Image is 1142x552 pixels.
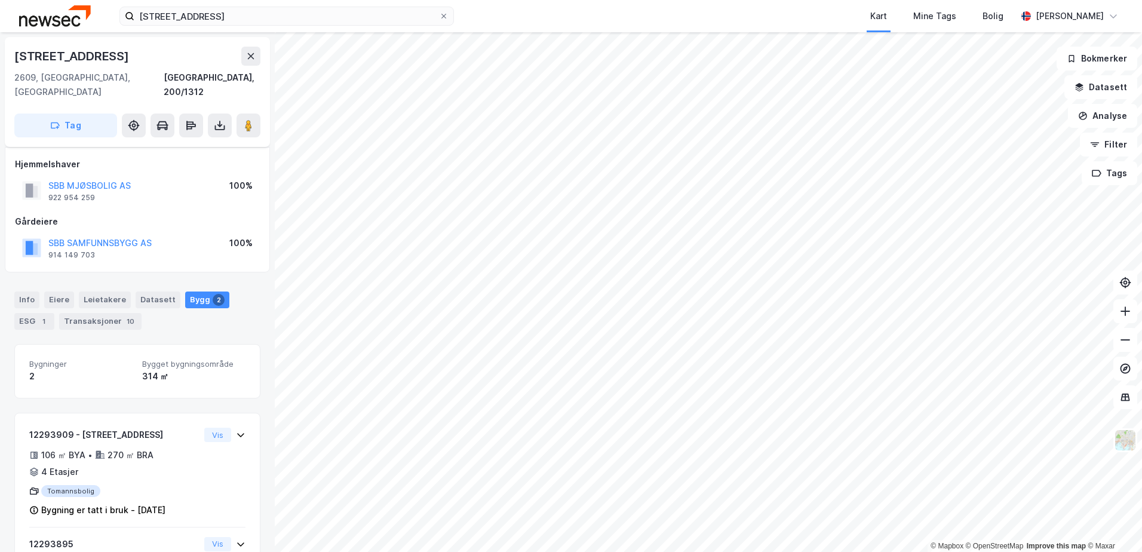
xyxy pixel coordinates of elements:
iframe: Chat Widget [1082,495,1142,552]
div: 1 [38,315,50,327]
a: Improve this map [1027,542,1086,550]
div: Transaksjoner [59,313,142,330]
button: Tags [1082,161,1137,185]
button: Filter [1080,133,1137,157]
button: Tag [14,114,117,137]
div: ESG [14,313,54,330]
div: [GEOGRAPHIC_DATA], 200/1312 [164,70,260,99]
div: [PERSON_NAME] [1036,9,1104,23]
div: Info [14,292,39,308]
img: Z [1114,429,1137,452]
div: [STREET_ADDRESS] [14,47,131,66]
span: Bygget bygningsområde [142,359,245,369]
div: Gårdeiere [15,214,260,229]
div: • [88,450,93,460]
div: Hjemmelshaver [15,157,260,171]
button: Datasett [1064,75,1137,99]
input: Søk på adresse, matrikkel, gårdeiere, leietakere eller personer [134,7,439,25]
div: 2 [213,294,225,306]
div: 12293909 - [STREET_ADDRESS] [29,428,199,442]
div: 12293895 [29,537,199,551]
div: Kart [870,9,887,23]
button: Vis [204,428,231,442]
div: 2 [29,369,133,384]
button: Bokmerker [1057,47,1137,70]
div: Leietakere [79,292,131,308]
div: 106 ㎡ BYA [41,448,85,462]
div: Bygg [185,292,229,308]
a: OpenStreetMap [966,542,1024,550]
a: Mapbox [931,542,963,550]
div: Kontrollprogram for chat [1082,495,1142,552]
div: 10 [124,315,137,327]
div: 2609, [GEOGRAPHIC_DATA], [GEOGRAPHIC_DATA] [14,70,164,99]
img: newsec-logo.f6e21ccffca1b3a03d2d.png [19,5,91,26]
button: Vis [204,537,231,551]
div: 100% [229,179,253,193]
span: Bygninger [29,359,133,369]
div: 314 ㎡ [142,369,245,384]
div: 270 ㎡ BRA [108,448,154,462]
div: 922 954 259 [48,193,95,203]
div: Eiere [44,292,74,308]
div: Bolig [983,9,1003,23]
button: Analyse [1068,104,1137,128]
div: 100% [229,236,253,250]
div: Bygning er tatt i bruk - [DATE] [41,503,165,517]
div: Mine Tags [913,9,956,23]
div: 914 149 703 [48,250,95,260]
div: 4 Etasjer [41,465,78,479]
div: Datasett [136,292,180,308]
